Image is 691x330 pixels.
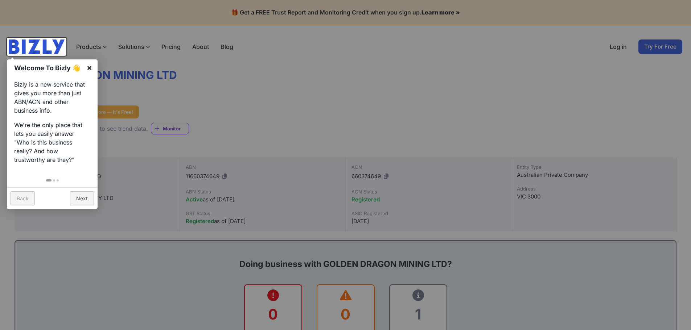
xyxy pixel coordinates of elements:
p: We're the only place that lets you easily answer "Who is this business really? And how trustworth... [14,121,90,164]
h1: Welcome To Bizly 👋 [14,63,83,73]
a: Next [70,191,94,205]
p: Bizly is a new service that gives you more than just ABN/ACN and other business info. [14,80,90,115]
a: Back [11,191,35,205]
a: × [81,59,98,76]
